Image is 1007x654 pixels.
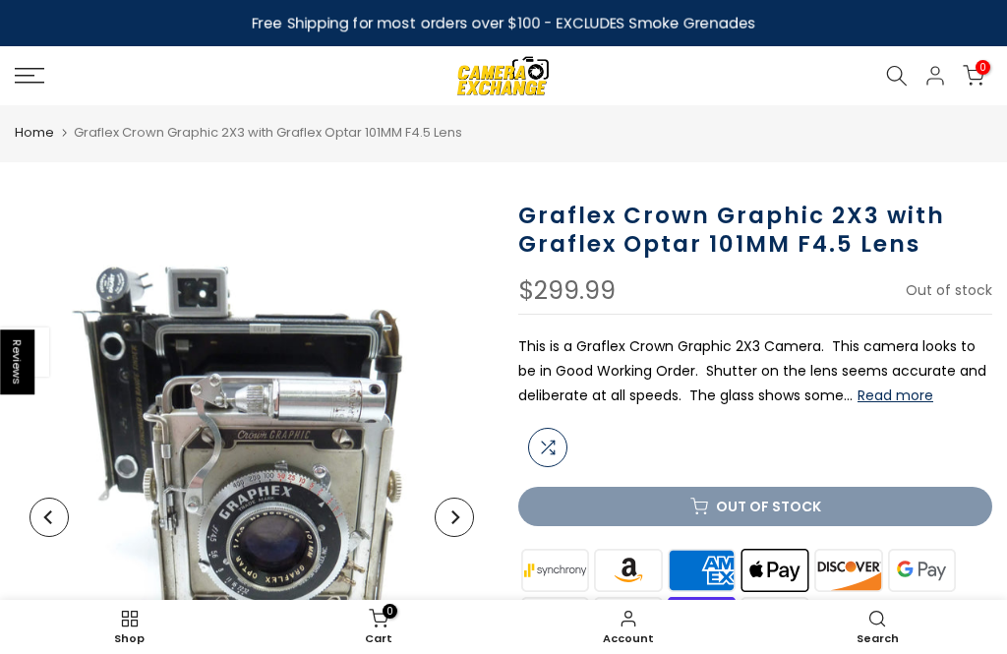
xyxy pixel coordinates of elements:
img: american express [665,546,739,594]
img: visa [739,594,812,642]
a: Search [753,605,1003,649]
span: Shop [15,633,245,644]
img: amazon payments [592,546,666,594]
span: Cart [265,633,495,644]
p: This is a Graflex Crown Graphic 2X3 Camera. This camera looks to be in Good Working Order. Shutte... [518,334,992,409]
img: master [518,594,592,642]
img: shopify pay [665,594,739,642]
a: Shop [5,605,255,649]
span: Search [763,633,993,644]
a: Home [15,123,54,143]
img: apple pay [739,546,812,594]
div: $299.99 [518,278,616,304]
button: Read more [858,386,933,404]
img: synchrony [518,546,592,594]
img: google pay [885,546,959,594]
span: 0 [976,60,990,75]
strong: Free Shipping for most orders over $100 - EXCLUDES Smoke Grenades [252,13,756,33]
button: Next [435,498,474,537]
button: Previous [30,498,69,537]
a: 0 Cart [255,605,504,649]
span: Account [513,633,743,644]
span: 0 [383,604,397,619]
h1: Graflex Crown Graphic 2X3 with Graflex Optar 101MM F4.5 Lens [518,202,992,259]
a: Account [503,605,753,649]
img: paypal [592,594,666,642]
img: discover [812,546,886,594]
span: Graflex Crown Graphic 2X3 with Graflex Optar 101MM F4.5 Lens [74,123,462,142]
span: Out of stock [906,280,992,300]
a: 0 [963,65,984,87]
